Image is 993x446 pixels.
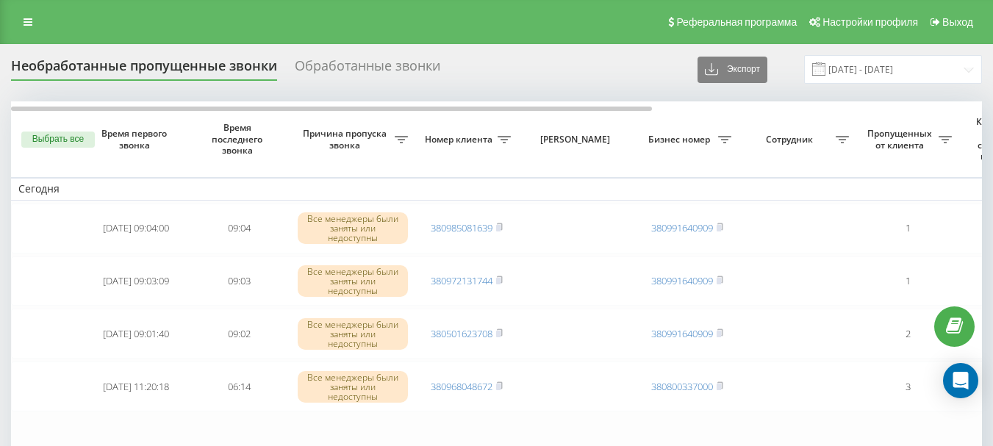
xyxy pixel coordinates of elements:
td: [DATE] 09:04:00 [85,204,187,253]
td: [DATE] 11:20:18 [85,362,187,411]
a: 380985081639 [431,221,492,234]
button: Выбрать все [21,132,95,148]
div: Все менеджеры были заняты или недоступны [298,212,408,245]
a: 380991640909 [651,327,713,340]
a: 380991640909 [651,274,713,287]
span: Время первого звонка [96,128,176,151]
div: Все менеджеры были заняты или недоступны [298,371,408,403]
td: [DATE] 09:03:09 [85,256,187,306]
div: Все менеджеры были заняты или недоступны [298,265,408,298]
span: Сотрудник [746,134,836,145]
a: 380991640909 [651,221,713,234]
td: [DATE] 09:01:40 [85,309,187,359]
div: Обработанные звонки [295,58,440,81]
td: 1 [856,204,959,253]
span: Причина пропуска звонка [298,128,395,151]
span: [PERSON_NAME] [531,134,623,145]
div: Все менеджеры были заняты или недоступны [298,318,408,350]
span: Время последнего звонка [199,122,279,157]
td: 09:03 [187,256,290,306]
td: 09:02 [187,309,290,359]
td: 3 [856,362,959,411]
div: Open Intercom Messenger [943,363,978,398]
td: 06:14 [187,362,290,411]
a: 380972131744 [431,274,492,287]
a: 380501623708 [431,327,492,340]
button: Экспорт [698,57,767,83]
a: 380800337000 [651,380,713,393]
span: Реферальная программа [676,16,797,28]
td: 1 [856,256,959,306]
div: Необработанные пропущенные звонки [11,58,277,81]
td: 09:04 [187,204,290,253]
td: 2 [856,309,959,359]
span: Пропущенных от клиента [864,128,939,151]
span: Бизнес номер [643,134,718,145]
span: Номер клиента [423,134,498,145]
a: 380968048672 [431,380,492,393]
span: Выход [942,16,973,28]
span: Настройки профиля [822,16,918,28]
